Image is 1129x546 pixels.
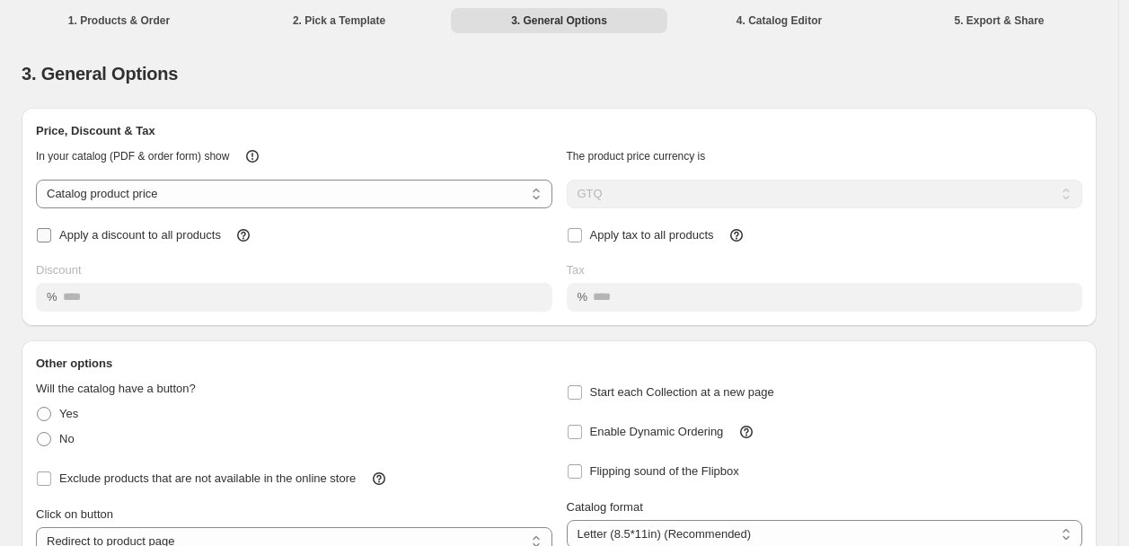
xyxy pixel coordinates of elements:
span: Tax [567,263,585,277]
span: In your catalog (PDF & order form) show [36,150,229,163]
span: Start each Collection at a new page [590,385,774,399]
span: Apply a discount to all products [59,228,221,242]
span: No [59,432,75,445]
span: Discount [36,263,82,277]
span: Apply tax to all products [590,228,714,242]
h2: Other options [36,355,1082,373]
span: Exclude products that are not available in the online store [59,471,356,485]
span: Enable Dynamic Ordering [590,425,724,438]
span: Click on button [36,507,113,521]
span: Flipping sound of the Flipbox [590,464,739,478]
span: Catalog format [567,500,643,514]
span: % [47,290,57,304]
span: Will the catalog have a button? [36,382,196,395]
span: The product price currency is [567,150,706,163]
h2: Price, Discount & Tax [36,122,1082,140]
span: % [578,290,588,304]
span: Yes [59,407,78,420]
span: 3. General Options [22,64,178,84]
